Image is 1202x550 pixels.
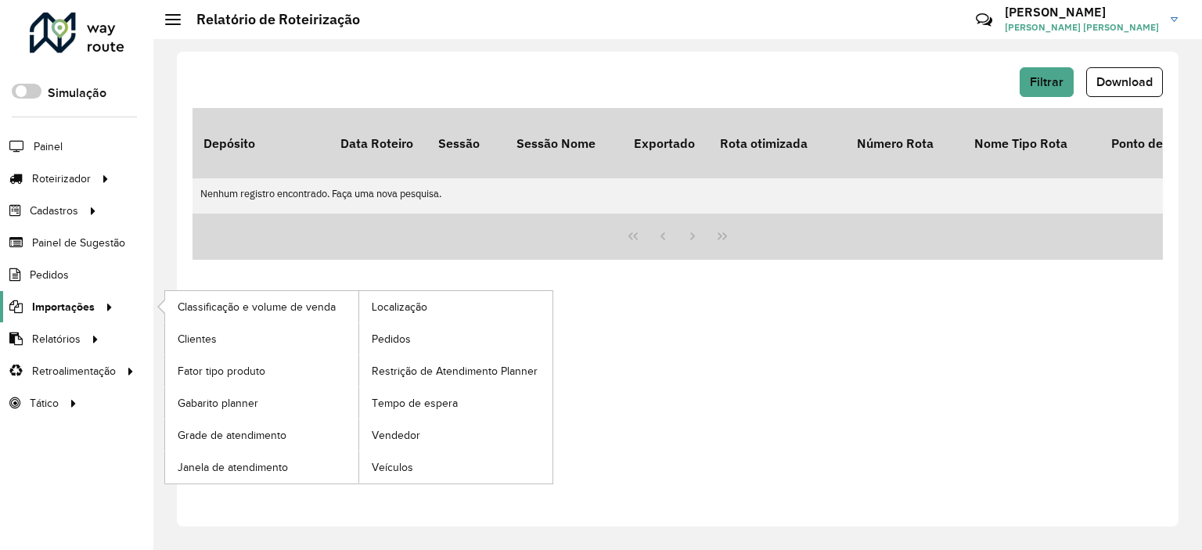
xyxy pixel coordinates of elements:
span: Clientes [178,331,217,347]
a: Pedidos [359,323,552,354]
span: Restrição de Atendimento Planner [372,363,538,379]
span: Roteirizador [32,171,91,187]
th: Sessão Nome [506,108,623,178]
h2: Relatório de Roteirização [181,11,360,28]
th: Depósito [193,108,329,178]
a: Tempo de espera [359,387,552,419]
span: Importações [32,299,95,315]
span: Grade de atendimento [178,427,286,444]
span: Download [1096,75,1153,88]
th: Exportado [623,108,709,178]
span: [PERSON_NAME] [PERSON_NAME] [1005,20,1159,34]
span: Tempo de espera [372,395,458,412]
button: Filtrar [1020,67,1074,97]
a: Classificação e volume de venda [165,291,358,322]
span: Gabarito planner [178,395,258,412]
div: Críticas? Dúvidas? Elogios? Sugestões? Entre em contato conosco! [789,5,952,47]
a: Veículos [359,451,552,483]
span: Pedidos [372,331,411,347]
span: Classificação e volume de venda [178,299,336,315]
span: Janela de atendimento [178,459,288,476]
a: Gabarito planner [165,387,358,419]
span: Pedidos [30,267,69,283]
span: Painel [34,138,63,155]
a: Janela de atendimento [165,451,358,483]
span: Vendedor [372,427,420,444]
span: Retroalimentação [32,363,116,379]
a: Fator tipo produto [165,355,358,386]
th: Data Roteiro [329,108,427,178]
span: Tático [30,395,59,412]
h3: [PERSON_NAME] [1005,5,1159,20]
a: Contato Rápido [967,3,1001,37]
span: Veículos [372,459,413,476]
span: Fator tipo produto [178,363,265,379]
a: Vendedor [359,419,552,451]
button: Download [1086,67,1163,97]
a: Localização [359,291,552,322]
th: Número Rota [846,108,963,178]
th: Nome Tipo Rota [963,108,1100,178]
th: Rota otimizada [709,108,846,178]
span: Relatórios [32,331,81,347]
label: Simulação [48,84,106,102]
span: Cadastros [30,203,78,219]
th: Sessão [427,108,506,178]
span: Filtrar [1030,75,1063,88]
span: Localização [372,299,427,315]
a: Grade de atendimento [165,419,358,451]
a: Clientes [165,323,358,354]
a: Restrição de Atendimento Planner [359,355,552,386]
span: Painel de Sugestão [32,235,125,251]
